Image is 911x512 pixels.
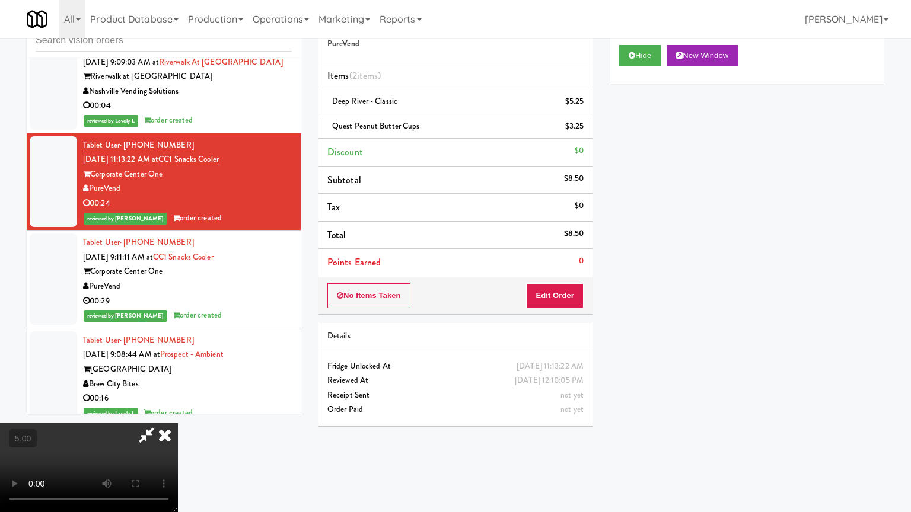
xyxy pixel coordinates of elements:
div: Order Paid [327,402,584,417]
div: Nashville Vending Solutions [83,84,292,99]
div: Fridge Unlocked At [327,359,584,374]
div: Details [327,329,584,344]
span: [DATE] 9:11:11 AM at [83,251,153,263]
div: Reviewed At [327,373,584,388]
span: Deep River - Classic [332,95,397,107]
button: Hide [619,45,661,66]
div: Brew City Bites [83,377,292,392]
a: CC1 Snacks Cooler [158,153,219,165]
div: Corporate Center One [83,264,292,279]
span: reviewed by [PERSON_NAME] [84,310,167,322]
span: not yet [560,389,584,401]
div: $8.50 [564,226,584,241]
div: 00:24 [83,196,292,211]
span: reviewed by [PERSON_NAME] [84,213,167,225]
span: order created [144,114,193,126]
img: Micromart [27,9,47,30]
a: Tablet User· [PHONE_NUMBER] [83,334,194,345]
div: PureVend [83,181,292,196]
span: reviewed by Lovely L [84,115,138,127]
span: Subtotal [327,173,361,187]
ng-pluralize: items [357,69,378,82]
div: $8.50 [564,171,584,186]
li: Tablet User· [PHONE_NUMBER][DATE] 9:09:03 AM atRiverwalk at [GEOGRAPHIC_DATA]Riverwalk at [GEOGRA... [27,36,301,133]
span: reviewed by Lovely L [84,408,138,420]
div: [DATE] 12:10:05 PM [515,373,584,388]
span: · [PHONE_NUMBER] [120,236,194,248]
span: [DATE] 11:13:22 AM at [83,153,158,165]
span: · [PHONE_NUMBER] [120,334,194,345]
span: [DATE] 9:09:03 AM at [83,56,159,68]
button: New Window [667,45,738,66]
div: [GEOGRAPHIC_DATA] [83,362,292,377]
div: $3.25 [565,119,584,134]
div: 0 [579,254,584,268]
a: Tablet User· [PHONE_NUMBER] [83,236,194,248]
div: PureVend [83,279,292,294]
button: Edit Order [526,283,584,308]
span: not yet [560,404,584,415]
li: Tablet User· [PHONE_NUMBER][DATE] 9:11:11 AM atCC1 Snacks CoolerCorporate Center OnePureVend00:29... [27,231,301,328]
input: Search vision orders [36,30,292,52]
a: Tablet User· [PHONE_NUMBER] [83,139,194,151]
span: Items [327,69,381,82]
li: Tablet User· [PHONE_NUMBER][DATE] 11:13:22 AM atCC1 Snacks CoolerCorporate Center OnePureVend00:2... [27,133,301,231]
h5: PureVend [327,40,584,49]
div: $5.25 [565,94,584,109]
a: Riverwalk at [GEOGRAPHIC_DATA] [159,56,283,68]
span: Quest Peanut Butter Cups [332,120,419,132]
span: Tax [327,200,340,214]
span: order created [173,212,222,223]
div: 00:04 [83,98,292,113]
span: · [PHONE_NUMBER] [120,139,194,151]
div: $0 [575,199,584,213]
span: order created [173,309,222,321]
div: Receipt Sent [327,388,584,403]
a: Prospect - Ambient [160,348,224,360]
span: [DATE] 9:08:44 AM at [83,348,160,360]
div: $0 [575,143,584,158]
div: 00:29 [83,294,292,309]
div: [DATE] 11:13:22 AM [517,359,584,374]
button: No Items Taken [327,283,410,308]
div: Corporate Center One [83,167,292,182]
span: Total [327,228,346,242]
span: Points Earned [327,255,381,269]
li: Tablet User· [PHONE_NUMBER][DATE] 9:08:44 AM atProspect - Ambient[GEOGRAPHIC_DATA]Brew City Bites... [27,328,301,426]
span: (2 ) [349,69,381,82]
div: 00:16 [83,391,292,406]
span: order created [144,407,193,418]
span: Discount [327,145,363,159]
div: Riverwalk at [GEOGRAPHIC_DATA] [83,69,292,84]
a: CC1 Snacks Cooler [153,251,214,263]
